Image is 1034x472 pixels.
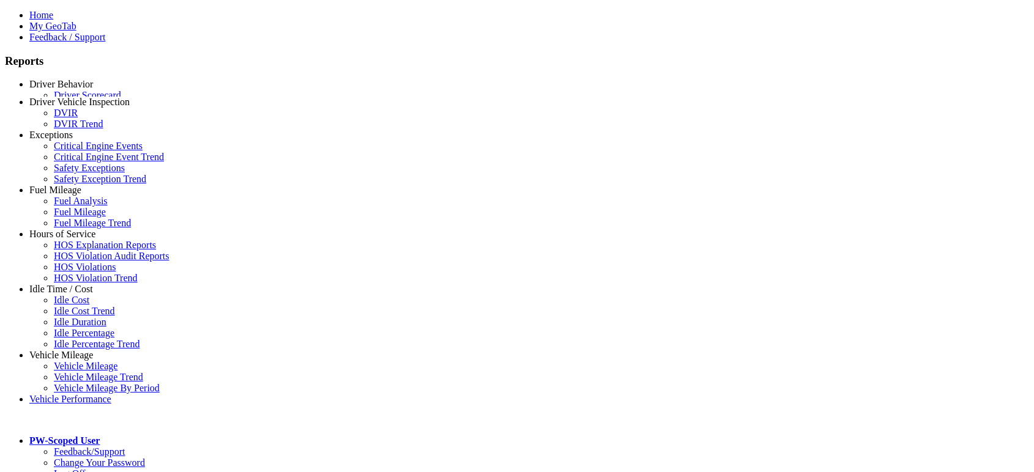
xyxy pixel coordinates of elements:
[54,141,143,151] a: Critical Engine Events
[29,435,100,446] a: PW-Scoped User
[29,97,130,107] a: Driver Vehicle Inspection
[54,152,164,162] a: Critical Engine Event Trend
[29,185,81,195] a: Fuel Mileage
[29,79,93,89] a: Driver Behavior
[54,262,116,272] a: HOS Violations
[54,251,169,261] a: HOS Violation Audit Reports
[54,383,160,393] a: Vehicle Mileage By Period
[54,119,103,129] a: DVIR Trend
[29,284,93,294] a: Idle Time / Cost
[29,350,93,360] a: Vehicle Mileage
[54,339,139,349] a: Idle Percentage Trend
[54,108,78,118] a: DVIR
[54,446,125,457] a: Feedback/Support
[54,328,114,338] a: Idle Percentage
[54,295,89,305] a: Idle Cost
[54,273,138,283] a: HOS Violation Trend
[54,174,146,184] a: Safety Exception Trend
[54,196,108,206] a: Fuel Analysis
[54,361,117,371] a: Vehicle Mileage
[29,394,111,404] a: Vehicle Performance
[54,163,125,173] a: Safety Exceptions
[54,207,106,217] a: Fuel Mileage
[54,90,121,100] a: Driver Scorecard
[29,130,73,140] a: Exceptions
[5,54,1029,68] h3: Reports
[29,229,95,239] a: Hours of Service
[54,317,106,327] a: Idle Duration
[54,306,115,316] a: Idle Cost Trend
[54,372,143,382] a: Vehicle Mileage Trend
[29,21,76,31] a: My GeoTab
[54,240,156,250] a: HOS Explanation Reports
[54,218,131,228] a: Fuel Mileage Trend
[29,32,105,42] a: Feedback / Support
[54,457,145,468] a: Change Your Password
[29,10,53,20] a: Home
